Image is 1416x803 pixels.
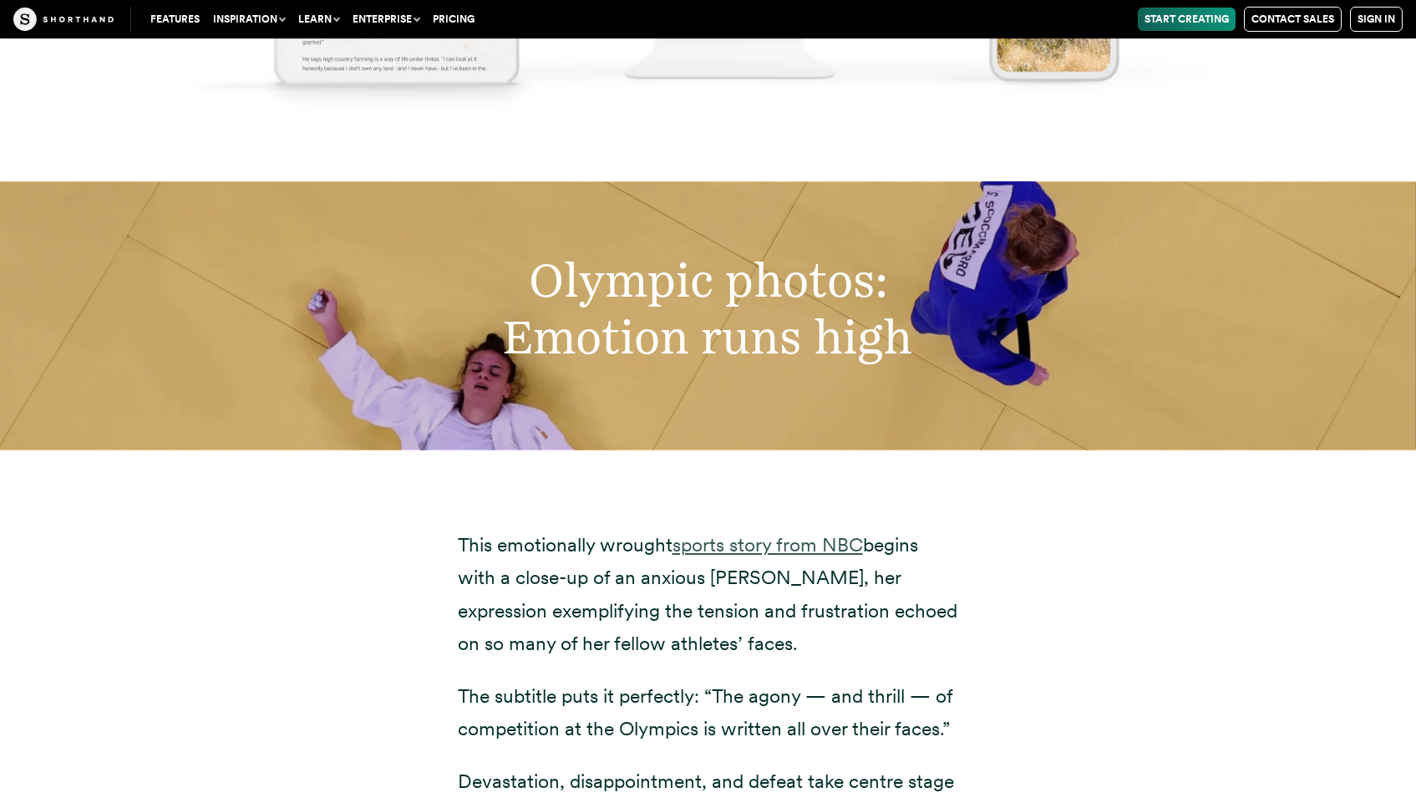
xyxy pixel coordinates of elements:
button: Learn [292,8,346,31]
h2: Olympic photos: Emotion runs high [235,252,1181,366]
p: The subtitle puts it perfectly: “The agony — and thrill — of competition at the Olympics is writt... [458,680,959,745]
p: This emotionally wrought begins with a close-up of an anxious [PERSON_NAME], her expression exemp... [458,529,959,659]
a: Contact Sales [1244,7,1342,32]
button: Enterprise [346,8,426,31]
a: sports story from NBC [672,533,863,557]
a: Sign in [1350,7,1403,32]
img: The Craft [13,8,114,31]
a: Pricing [426,8,481,31]
a: Start Creating [1138,8,1236,31]
a: Features [144,8,206,31]
button: Inspiration [206,8,292,31]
